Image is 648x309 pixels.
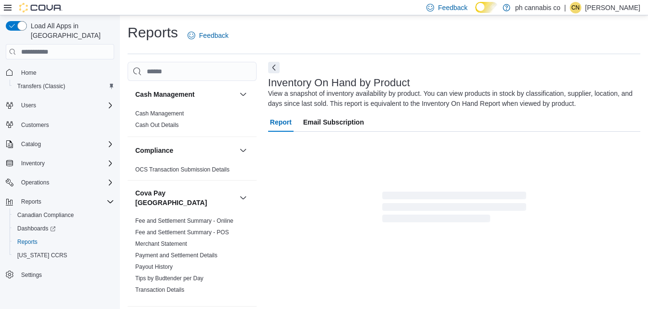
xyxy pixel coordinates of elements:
button: Inventory [17,158,48,169]
div: View a snapshot of inventory availability by product. You can view products in stock by classific... [268,89,636,109]
div: Compliance [128,164,257,180]
span: Transaction Details [135,286,184,294]
span: Settings [17,269,114,281]
button: Inventory [2,157,118,170]
p: | [564,2,566,13]
span: Payout History [135,263,173,271]
a: Dashboards [13,223,59,234]
span: Loading [382,194,526,224]
span: Canadian Compliance [17,211,74,219]
div: Chris Nuessler [570,2,581,13]
a: Merchant Statement [135,240,187,247]
button: Compliance [237,145,249,156]
a: Cash Out Details [135,122,179,128]
span: Cash Out Details [135,121,179,129]
button: Users [17,100,40,111]
button: Cova Pay [GEOGRAPHIC_DATA] [135,188,236,207]
button: Cash Management [135,90,236,99]
button: Next [268,62,280,73]
a: Payout History [135,263,173,270]
a: Transaction Details [135,286,184,293]
button: Catalog [17,138,45,150]
span: Transfers (Classic) [13,80,114,92]
h3: Compliance [135,146,173,155]
span: Reports [21,198,41,206]
button: Home [2,65,118,79]
span: Operations [17,177,114,188]
span: Home [17,66,114,78]
span: Operations [21,179,49,186]
a: Fee and Settlement Summary - POS [135,229,229,236]
a: Canadian Compliance [13,209,78,221]
h1: Reports [128,23,178,42]
span: Reports [17,238,37,246]
button: Settings [2,268,118,282]
a: OCS Transaction Submission Details [135,166,230,173]
h3: Cash Management [135,90,195,99]
div: Cash Management [128,108,257,137]
a: Payment and Settlement Details [135,252,217,259]
span: Load All Apps in [GEOGRAPHIC_DATA] [27,21,114,40]
span: Cash Management [135,110,184,117]
button: Operations [17,177,53,188]
a: Feedback [184,26,232,45]
span: Dashboards [13,223,114,234]
span: Feedback [438,3,467,12]
a: Transfers (Classic) [13,80,69,92]
a: Settings [17,269,46,281]
span: Catalog [21,140,41,148]
button: Customers [2,118,118,132]
span: Canadian Compliance [13,209,114,221]
button: Transfers (Classic) [10,80,118,93]
button: Cash Management [237,89,249,100]
span: Washington CCRS [13,250,114,261]
span: Customers [17,119,114,131]
button: Operations [2,176,118,189]
span: Users [17,100,114,111]
button: Canadian Compliance [10,208,118,222]
span: Inventory [17,158,114,169]
span: Dashboards [17,225,56,232]
span: [US_STATE] CCRS [17,252,67,259]
span: Catalog [17,138,114,150]
span: Email Subscription [303,113,364,132]
button: Cova Pay [GEOGRAPHIC_DATA] [237,192,249,204]
button: Reports [17,196,45,207]
a: Tips by Budtender per Day [135,275,203,282]
button: [US_STATE] CCRS [10,249,118,262]
span: Fee and Settlement Summary - Online [135,217,234,225]
nav: Complex example [6,61,114,307]
button: Reports [10,235,118,249]
span: Reports [17,196,114,207]
a: Home [17,67,40,79]
span: Reports [13,236,114,248]
a: Fee and Settlement Summary - Online [135,217,234,224]
input: Dark Mode [475,2,498,13]
p: [PERSON_NAME] [585,2,640,13]
span: Merchant Statement [135,240,187,248]
a: Customers [17,119,53,131]
button: Compliance [135,146,236,155]
span: Users [21,102,36,109]
span: Inventory [21,160,45,167]
span: Settings [21,271,42,279]
button: Catalog [2,137,118,151]
span: Home [21,69,36,77]
span: CN [571,2,579,13]
button: Users [2,99,118,112]
span: OCS Transaction Submission Details [135,166,230,173]
span: Report [270,113,292,132]
a: Dashboards [10,222,118,235]
h3: Inventory On Hand by Product [268,77,410,89]
button: Reports [2,195,118,208]
a: Reports [13,236,41,248]
img: Cova [19,3,62,12]
div: Cova Pay [GEOGRAPHIC_DATA] [128,215,257,306]
span: Transfers (Classic) [17,82,65,90]
a: [US_STATE] CCRS [13,250,71,261]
